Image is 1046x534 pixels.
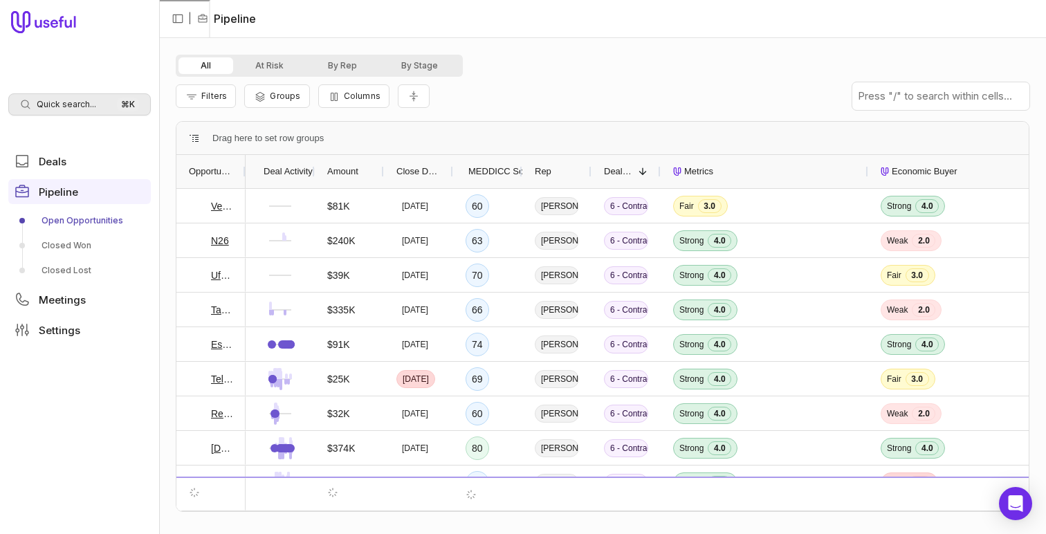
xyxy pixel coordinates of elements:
div: 60 [466,194,489,218]
span: [PERSON_NAME] [535,508,579,526]
span: [PERSON_NAME] [535,197,579,215]
span: $32K [327,405,350,422]
span: 4.0 [708,338,731,351]
span: 6 - Contract Negotiation [604,232,648,250]
a: Pipeline [8,179,151,204]
li: Pipeline [197,10,256,27]
span: Strong [887,339,911,350]
span: 2.0 [912,303,935,317]
span: 3.0 [906,510,929,524]
span: 6 - Contract Negotiation [604,335,648,353]
span: 6 - Contract Negotiation [604,474,648,492]
span: Fair [887,374,901,385]
a: Closed Lost [8,259,151,282]
span: [PERSON_NAME] [535,301,579,319]
a: Engagedly [211,509,233,526]
span: [PERSON_NAME] [535,405,579,423]
a: Open Opportunities [8,210,151,232]
span: | [188,10,192,27]
button: Filter Pipeline [176,84,236,108]
span: $240K [327,232,355,249]
span: 6 - Contract Negotiation [604,439,648,457]
span: 5 - Managed POC [604,508,648,526]
a: Veo - DT Connect [211,198,233,214]
span: 2.0 [912,234,935,248]
span: Amount [327,163,358,180]
span: $374K [327,440,355,457]
span: Metrics [684,163,713,180]
span: Economic Buyer [892,163,957,180]
a: Ufurnish - reconnect [211,267,233,284]
span: Deals [39,156,66,167]
span: $39K [327,267,350,284]
button: By Rep [306,57,379,74]
span: 4.0 [708,476,731,490]
div: Open Intercom Messenger [999,487,1032,520]
div: Row Groups [212,130,324,147]
span: 4.0 [708,407,731,421]
time: [DATE] [402,235,428,246]
span: [PERSON_NAME] [535,266,579,284]
span: Poor [887,477,904,488]
time: [DATE] [402,201,428,212]
a: N26 [211,232,229,249]
span: Quick search... [37,99,96,110]
div: 69 [466,367,489,391]
button: By Stage [379,57,460,74]
time: [DATE] [402,304,428,315]
span: Strong [679,477,704,488]
span: Strong [887,443,911,454]
span: Strong [679,408,704,419]
kbd: ⌘ K [117,98,139,111]
span: 4.0 [708,441,731,455]
a: Telenav - Snowflake [211,371,233,387]
span: [PERSON_NAME] [535,335,579,353]
button: Collapse sidebar [167,8,188,29]
span: 6 - Contract Negotiation [604,370,648,388]
span: 6 - Contract Negotiation [604,301,648,319]
button: All [178,57,233,74]
div: 67 [466,471,489,495]
span: $91K [327,336,350,353]
a: Meetings [8,287,151,312]
span: Drag here to set row groups [212,130,324,147]
span: 4.0 [708,234,731,248]
a: [DOMAIN_NAME] [211,440,233,457]
span: Strong [679,339,704,350]
span: Deal Stage [604,163,633,180]
span: [PERSON_NAME] [535,474,579,492]
span: Weak [887,235,908,246]
time: [DATE] [403,374,429,385]
span: $2.2K [327,475,353,491]
div: 60 [466,402,489,425]
span: Meetings [39,295,86,305]
span: Opportunity [189,163,233,180]
span: 6 - Contract Negotiation [604,197,648,215]
span: Columns [344,91,380,101]
time: [DATE] [402,443,428,454]
time: [DATE] [402,339,428,350]
span: [PERSON_NAME] [535,232,579,250]
div: Pipeline submenu [8,210,151,282]
span: 6 - Contract Negotiation [604,266,648,284]
span: $25K [327,371,350,387]
span: 4.0 [708,268,731,282]
span: [PERSON_NAME] [535,370,579,388]
span: 2.0 [704,510,728,524]
span: 3.0 [906,268,929,282]
div: 74 [466,333,489,356]
span: Strong [679,270,704,281]
span: Rep [535,163,551,180]
button: Group Pipeline [244,84,309,108]
span: Strong [679,235,704,246]
span: Strong [679,443,704,454]
span: $15K [327,509,350,526]
span: Groups [270,91,300,101]
span: 1.5 [908,476,932,490]
span: Deal Activity [264,163,313,180]
span: Weak [887,408,908,419]
a: Essent [211,336,233,353]
span: $81K [327,198,350,214]
span: 4.0 [915,441,939,455]
span: 4.0 [708,372,731,386]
